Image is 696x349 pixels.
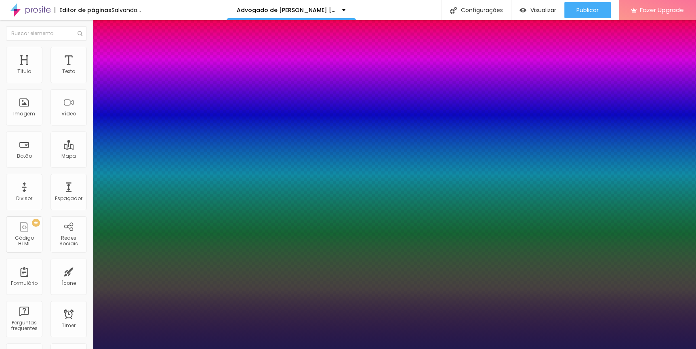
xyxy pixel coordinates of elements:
[519,7,526,14] img: view-1.svg
[55,7,111,13] div: Editor de páginas
[576,7,599,13] span: Publicar
[62,280,76,286] div: Ícone
[640,6,684,13] span: Fazer Upgrade
[111,7,141,13] div: Salvando...
[62,323,76,328] div: Timer
[530,7,556,13] span: Visualizar
[6,26,87,41] input: Buscar elemento
[17,153,32,159] div: Botão
[55,196,82,201] div: Espaçador
[53,235,84,247] div: Redes Sociais
[61,153,76,159] div: Mapa
[564,2,611,18] button: Publicar
[11,280,38,286] div: Formulário
[61,111,76,117] div: Vídeo
[62,69,75,74] div: Texto
[13,111,35,117] div: Imagem
[16,196,32,201] div: Divisor
[17,69,31,74] div: Título
[78,31,82,36] img: Icone
[8,320,40,332] div: Perguntas frequentes
[237,7,336,13] p: Advogado de [PERSON_NAME] [PERSON_NAME][GEOGRAPHIC_DATA] SP
[511,2,564,18] button: Visualizar
[450,7,457,14] img: Icone
[8,235,40,247] div: Código HTML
